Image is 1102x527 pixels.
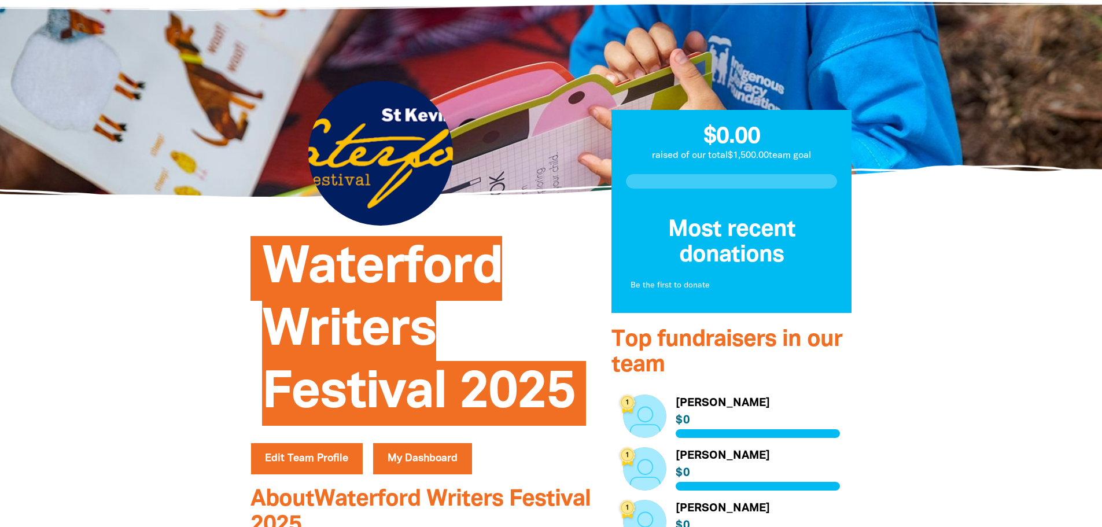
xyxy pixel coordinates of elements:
[251,443,363,474] button: Edit Team Profile
[620,500,635,515] div: 1
[262,245,575,426] span: Waterford Writers Festival 2025
[626,218,838,268] h3: Most recent donations
[626,218,838,298] div: Donation stream
[703,126,760,148] span: $0.00
[631,280,833,292] p: Be the first to donate
[611,329,842,376] span: Top fundraisers in our team
[620,447,635,463] div: 1
[373,443,472,474] a: My Dashboard
[626,273,838,298] div: Paginated content
[620,395,635,410] div: 1
[611,149,852,163] p: raised of our total $1,500.00 team goal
